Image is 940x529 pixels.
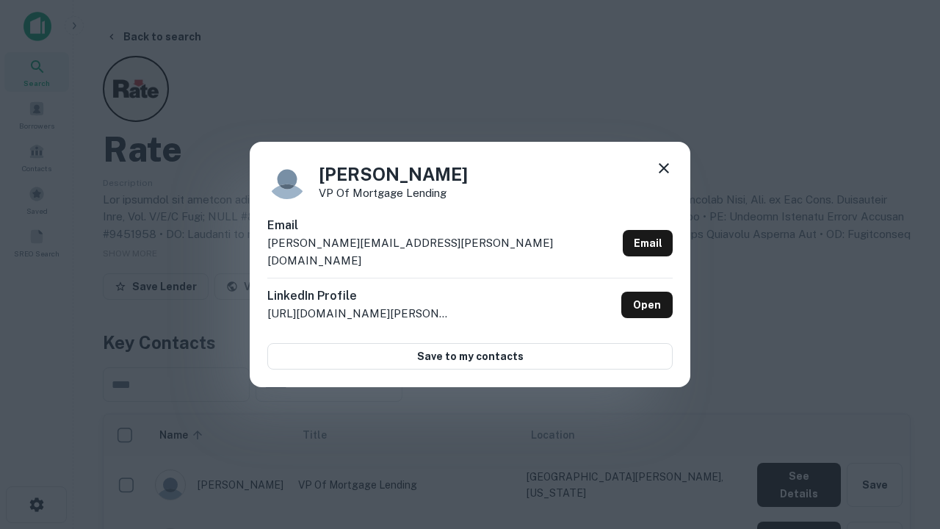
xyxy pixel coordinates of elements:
button: Save to my contacts [267,343,673,370]
h6: Email [267,217,617,234]
p: [PERSON_NAME][EMAIL_ADDRESS][PERSON_NAME][DOMAIN_NAME] [267,234,617,269]
p: VP of Mortgage Lending [319,187,468,198]
p: [URL][DOMAIN_NAME][PERSON_NAME] [267,305,451,323]
a: Email [623,230,673,256]
h4: [PERSON_NAME] [319,161,468,187]
img: 9c8pery4andzj6ohjkjp54ma2 [267,159,307,199]
iframe: Chat Widget [867,411,940,482]
a: Open [621,292,673,318]
h6: LinkedIn Profile [267,287,451,305]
